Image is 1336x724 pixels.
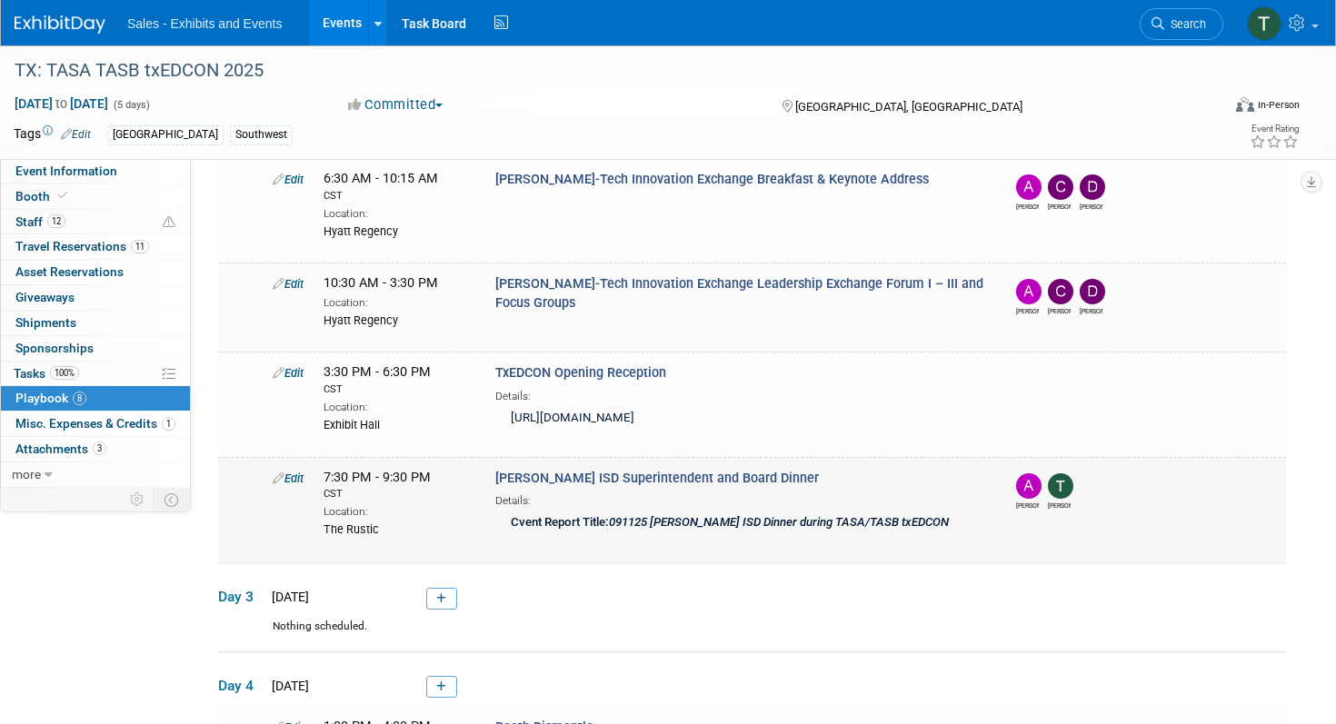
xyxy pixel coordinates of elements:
span: [GEOGRAPHIC_DATA], [GEOGRAPHIC_DATA] [795,100,1022,114]
img: Albert Martinez [1016,279,1042,304]
div: Albert Martinez [1016,304,1039,316]
a: Tasks100% [1,362,190,386]
div: Terri Ballesteros [1048,499,1071,511]
img: David Webb [1080,279,1105,304]
a: Playbook8 [1,386,190,411]
div: Location: [324,293,468,311]
a: Edit [273,173,304,186]
a: Edit [61,128,91,141]
div: Location: [324,501,468,520]
a: Sponsorships [1,336,190,361]
div: CLAUDIA Salinas [1048,200,1071,212]
span: TxEDCON Opening Reception [495,365,666,381]
span: Sponsorships [15,341,94,355]
span: 1 [162,417,175,431]
a: Asset Reservations [1,260,190,284]
td: Toggle Event Tabs [154,488,191,511]
span: Staff [15,214,65,229]
span: Day 3 [218,587,264,607]
span: Asset Reservations [15,264,124,279]
span: 11 [131,240,149,253]
span: [DATE] [266,590,309,604]
a: Staff12 [1,210,190,234]
img: ExhibitDay [15,15,105,34]
img: CLAUDIA Salinas [1048,279,1073,304]
img: David Webb [1080,174,1105,200]
span: Attachments [15,441,106,456]
span: 6:30 AM - 10:15 AM [324,171,468,203]
div: Location: [324,397,468,415]
a: Travel Reservations11 [1,234,190,259]
span: [DATE] [DATE] [14,95,109,112]
button: Committed [342,95,450,114]
a: Shipments [1,311,190,335]
div: CST [324,487,468,501]
span: [PERSON_NAME]-Tech Innovation Exchange Breakfast & Keynote Address [495,172,929,187]
a: Booth [1,184,190,209]
div: Event Rating [1250,124,1299,134]
div: The Rustic [324,520,468,538]
span: to [53,96,70,111]
a: Search [1140,8,1223,40]
i: 091125 [PERSON_NAME] ISD Dinner during TASA/TASB txEDCON [609,515,949,529]
a: Edit [273,366,304,380]
a: Edit [273,471,304,485]
span: Search [1164,17,1206,31]
span: Travel Reservations [15,239,149,253]
span: Misc. Expenses & Credits [15,416,175,431]
span: more [12,467,41,481]
div: Southwest [230,125,293,144]
span: Sales - Exhibits and Events [127,16,282,31]
div: Albert Martinez [1016,499,1039,511]
a: Attachments3 [1,437,190,461]
span: Shipments [15,315,76,330]
div: Albert Martinez [1016,200,1039,212]
img: Albert Martinez [1016,174,1042,200]
img: CLAUDIA Salinas [1048,174,1073,200]
span: 10:30 AM - 3:30 PM [324,275,438,291]
div: CST [324,382,468,397]
span: (5 days) [112,99,150,111]
span: Giveaways [15,290,75,304]
div: In-Person [1257,98,1300,112]
i: Booth reservation complete [58,191,67,201]
span: Booth [15,189,71,203]
div: Exhibit Hall [324,415,468,433]
span: 3:30 PM - 6:30 PM [324,364,468,396]
img: Albert Martinez [1016,473,1042,499]
td: Tags [14,124,91,145]
div: Details: [495,488,984,509]
span: [PERSON_NAME] ISD Superintendent and Board Dinner [495,471,819,486]
span: Potential Scheduling Conflict -- at least one attendee is tagged in another overlapping event. [163,214,175,231]
img: Terri Ballesteros [1048,473,1073,499]
a: Edit [273,277,304,291]
span: 12 [47,214,65,228]
span: Tasks [14,366,79,381]
span: 7:30 PM - 9:30 PM [324,470,468,501]
td: Personalize Event Tab Strip [122,488,154,511]
div: Hyatt Regency [324,222,468,240]
div: Event Format [1108,94,1300,122]
span: 8 [73,392,86,405]
div: Nothing scheduled. [218,619,1286,650]
div: David Webb [1080,200,1102,212]
span: [PERSON_NAME]-Tech Innovation Exchange Leadership Exchange Forum I – III and Focus Groups [495,276,983,311]
b: Cvent Report Title: [511,515,949,529]
span: Playbook [15,391,86,405]
div: Location: [324,203,468,222]
div: [URL][DOMAIN_NAME] [495,404,984,434]
span: [DATE] [266,679,309,693]
div: [GEOGRAPHIC_DATA] [107,125,224,144]
div: Details: [495,383,984,404]
a: Misc. Expenses & Credits1 [1,412,190,436]
span: Day 4 [218,676,264,696]
div: TX: TASA TASB txEDCON 2025 [8,55,1191,87]
a: Giveaways [1,285,190,310]
a: Event Information [1,159,190,183]
img: Terri Ballesteros [1247,6,1281,41]
span: Event Information [15,164,117,178]
div: CLAUDIA Salinas [1048,304,1071,316]
div: CST [324,189,468,203]
img: Format-Inperson.png [1236,97,1254,112]
span: 3 [93,441,106,455]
